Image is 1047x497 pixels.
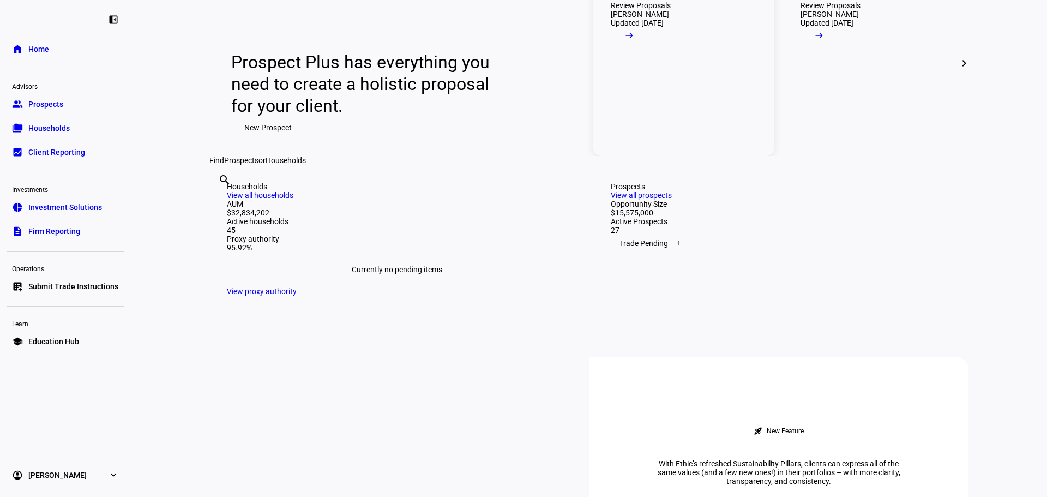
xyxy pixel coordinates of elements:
[801,10,859,19] div: [PERSON_NAME]
[7,220,124,242] a: descriptionFirm Reporting
[611,1,671,10] div: Review Proposals
[218,188,220,201] input: Enter name of prospect or household
[611,200,951,208] div: Opportunity Size
[958,57,971,70] mat-icon: chevron_right
[12,44,23,55] eth-mat-symbol: home
[7,93,124,115] a: groupProspects
[611,235,951,252] div: Trade Pending
[231,117,305,139] button: New Prospect
[767,427,804,435] div: New Feature
[108,14,119,25] eth-mat-symbol: left_panel_close
[28,470,87,481] span: [PERSON_NAME]
[227,226,567,235] div: 45
[611,10,669,19] div: [PERSON_NAME]
[224,156,258,165] span: Prospects
[244,117,292,139] span: New Prospect
[611,19,664,27] div: Updated [DATE]
[227,182,567,191] div: Households
[28,147,85,158] span: Client Reporting
[12,336,23,347] eth-mat-symbol: school
[7,196,124,218] a: pie_chartInvestment Solutions
[28,226,80,237] span: Firm Reporting
[801,19,853,27] div: Updated [DATE]
[611,191,672,200] a: View all prospects
[108,470,119,481] eth-mat-symbol: expand_more
[28,281,118,292] span: Submit Trade Instructions
[611,182,951,191] div: Prospects
[28,336,79,347] span: Education Hub
[12,123,23,134] eth-mat-symbol: folder_copy
[227,235,567,243] div: Proxy authority
[7,38,124,60] a: homeHome
[7,78,124,93] div: Advisors
[28,202,102,213] span: Investment Solutions
[266,156,306,165] span: Households
[28,44,49,55] span: Home
[814,30,825,41] mat-icon: arrow_right_alt
[7,141,124,163] a: bid_landscapeClient Reporting
[12,226,23,237] eth-mat-symbol: description
[227,243,567,252] div: 95.92%
[611,208,951,217] div: $15,575,000
[227,217,567,226] div: Active households
[28,99,63,110] span: Prospects
[227,191,293,200] a: View all households
[754,427,762,435] mat-icon: rocket_launch
[12,202,23,213] eth-mat-symbol: pie_chart
[218,173,231,187] mat-icon: search
[12,147,23,158] eth-mat-symbol: bid_landscape
[624,30,635,41] mat-icon: arrow_right_alt
[7,315,124,331] div: Learn
[801,1,861,10] div: Review Proposals
[12,281,23,292] eth-mat-symbol: list_alt_add
[611,217,951,226] div: Active Prospects
[227,287,297,296] a: View proxy authority
[227,200,567,208] div: AUM
[611,226,951,235] div: 27
[12,99,23,110] eth-mat-symbol: group
[12,470,23,481] eth-mat-symbol: account_circle
[675,239,683,248] span: 1
[227,252,567,287] div: Currently no pending items
[28,123,70,134] span: Households
[7,260,124,276] div: Operations
[7,181,124,196] div: Investments
[7,117,124,139] a: folder_copyHouseholds
[231,51,500,117] div: Prospect Plus has everything you need to create a holistic proposal for your client.
[227,208,567,217] div: $32,834,202
[642,459,915,486] div: With Ethic’s refreshed Sustainability Pillars, clients can express all of the same values (and a ...
[209,156,968,165] div: Find or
